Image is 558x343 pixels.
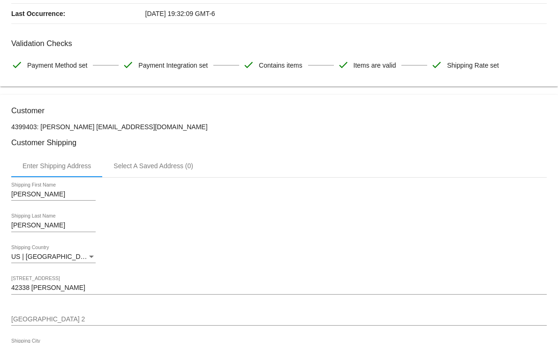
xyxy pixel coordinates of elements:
mat-icon: check [338,59,349,70]
span: Shipping Rate set [447,55,499,75]
input: Shipping Street 1 [11,284,547,292]
h3: Validation Checks [11,39,547,48]
mat-icon: check [11,59,23,70]
span: [DATE] 19:32:09 GMT-6 [145,10,215,17]
p: Last Occurrence: [11,4,145,23]
span: Payment Method set [27,55,87,75]
span: Payment Integration set [138,55,208,75]
mat-icon: check [243,59,254,70]
h3: Customer [11,106,547,115]
p: 4399403: [PERSON_NAME] [EMAIL_ADDRESS][DOMAIN_NAME] [11,123,547,131]
input: Shipping Street 2 [11,316,547,323]
div: Select A Saved Address (0) [113,162,193,170]
input: Shipping Last Name [11,222,96,229]
span: US | [GEOGRAPHIC_DATA] [11,253,94,260]
mat-icon: check [122,59,134,70]
mat-select: Shipping Country [11,253,96,261]
div: Enter Shipping Address [23,162,91,170]
input: Shipping First Name [11,191,96,198]
h3: Customer Shipping [11,138,547,147]
span: Items are valid [354,55,396,75]
mat-icon: check [431,59,442,70]
span: Contains items [259,55,302,75]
